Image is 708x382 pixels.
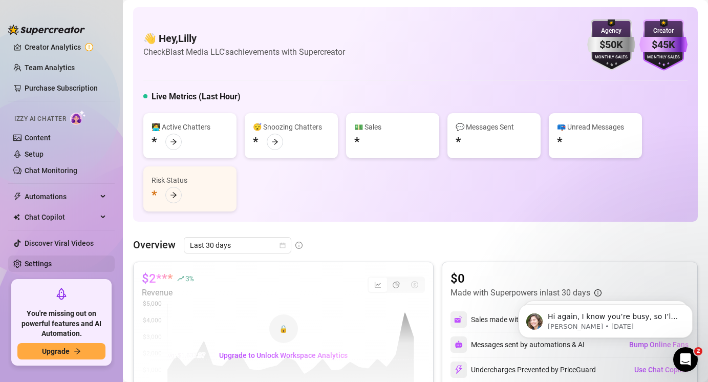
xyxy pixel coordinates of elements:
[55,288,68,300] span: rocket
[634,362,689,378] button: Use Chat Copilot
[271,138,278,145] span: arrow-right
[454,365,463,374] img: svg%3e
[25,209,97,225] span: Chat Copilot
[634,366,689,374] span: Use Chat Copilot
[219,351,348,359] span: Upgrade to Unlock Workspace Analytics
[211,347,356,364] button: Upgrade to Unlock Workspace Analytics
[673,347,698,372] iframe: Intercom live chat
[639,37,688,53] div: $45K
[74,348,81,355] span: arrow-right
[450,270,602,287] article: $0
[152,175,228,186] div: Risk Status
[253,121,330,133] div: 😴 Snoozing Chatters
[503,283,708,354] iframe: Intercom notifications message
[25,150,44,158] a: Setup
[25,260,52,268] a: Settings
[17,309,105,339] span: You're missing out on powerful features and AI Automation.
[295,242,303,249] span: info-circle
[25,239,94,247] a: Discover Viral Videos
[25,188,97,205] span: Automations
[8,25,85,35] img: logo-BBDzfeDw.svg
[190,238,285,253] span: Last 30 days
[170,192,177,199] span: arrow-right
[557,121,634,133] div: 📪 Unread Messages
[639,19,688,71] img: purple-badge-B9DA21FR.svg
[587,37,635,53] div: $50K
[14,114,66,124] span: Izzy AI Chatter
[694,347,702,355] span: 2
[269,314,298,343] div: 🔒
[25,166,77,175] a: Chat Monitoring
[25,63,75,72] a: Team Analytics
[354,121,431,133] div: 💵 Sales
[152,121,228,133] div: 👩‍💻 Active Chatters
[639,26,688,36] div: Creator
[587,19,635,71] img: silver-badge-roxG0hHS.svg
[454,315,463,324] img: svg%3e
[456,121,532,133] div: 💬 Messages Sent
[70,110,86,125] img: AI Chatter
[17,343,105,359] button: Upgradearrow-right
[25,134,51,142] a: Content
[587,26,635,36] div: Agency
[450,336,585,353] div: Messages sent by automations & AI
[639,54,688,61] div: Monthly Sales
[143,31,345,46] h4: 👋 Hey, Lilly
[450,287,590,299] article: Made with Superpowers in last 30 days
[587,54,635,61] div: Monthly Sales
[133,237,176,252] article: Overview
[13,214,20,221] img: Chat Copilot
[152,91,241,103] h5: Live Metrics (Last Hour)
[25,39,106,55] a: Creator Analytics exclamation-circle
[42,347,70,355] span: Upgrade
[25,80,106,96] a: Purchase Subscription
[143,46,345,58] article: Check Blast Media LLC's achievements with Supercreator
[455,341,463,349] img: svg%3e
[170,138,177,145] span: arrow-right
[280,242,286,248] span: calendar
[471,314,589,325] div: Sales made with AI & Automations
[450,362,596,378] div: Undercharges Prevented by PriceGuard
[13,193,22,201] span: thunderbolt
